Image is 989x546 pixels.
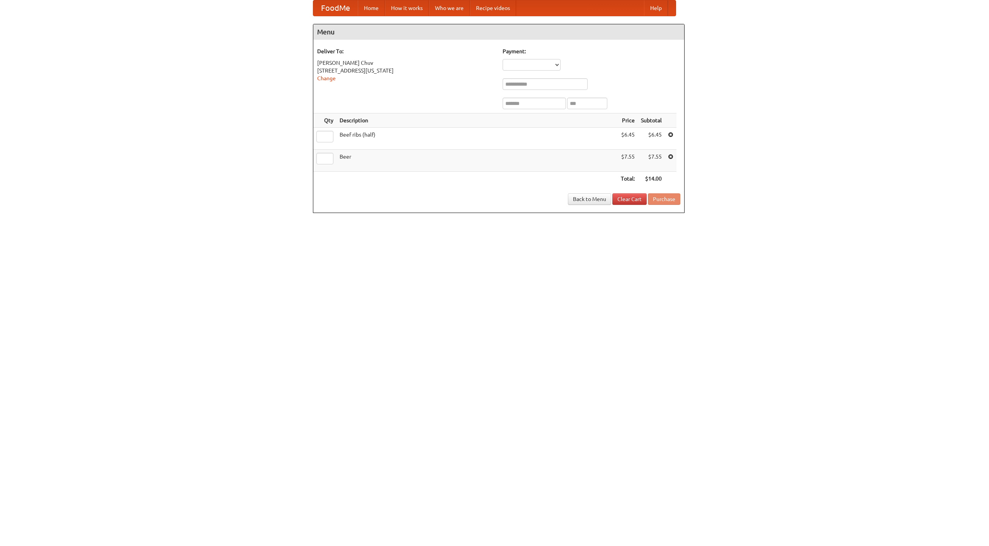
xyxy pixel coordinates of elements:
th: Price [618,113,638,128]
td: $7.55 [618,150,638,172]
th: Total: [618,172,638,186]
h5: Deliver To: [317,47,495,55]
a: FoodMe [313,0,358,16]
th: Qty [313,113,336,128]
td: $6.45 [618,128,638,150]
a: Who we are [429,0,470,16]
a: Clear Cart [612,193,647,205]
a: Recipe videos [470,0,516,16]
button: Purchase [648,193,680,205]
a: Help [644,0,668,16]
a: How it works [385,0,429,16]
td: Beef ribs (half) [336,128,618,150]
div: [PERSON_NAME] Chuv [317,59,495,67]
h5: Payment: [503,47,680,55]
a: Change [317,75,336,81]
th: Subtotal [638,113,665,128]
th: $14.00 [638,172,665,186]
a: Back to Menu [568,193,611,205]
td: Beer [336,150,618,172]
div: [STREET_ADDRESS][US_STATE] [317,67,495,74]
td: $7.55 [638,150,665,172]
a: Home [358,0,385,16]
th: Description [336,113,618,128]
td: $6.45 [638,128,665,150]
h4: Menu [313,24,684,40]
